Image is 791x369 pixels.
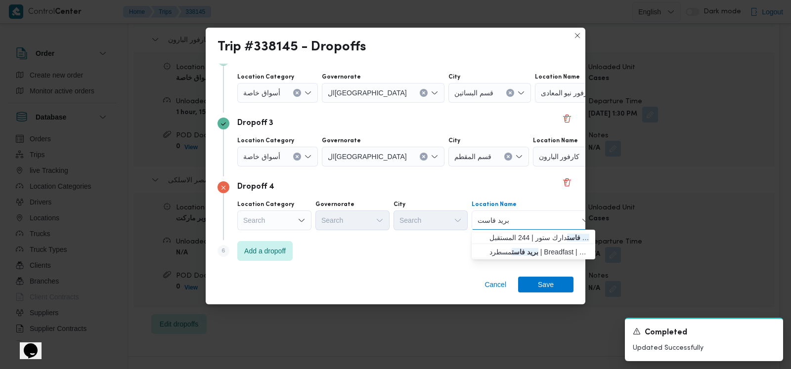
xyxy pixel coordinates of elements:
[243,87,280,98] span: أسواق خاصة
[571,30,583,41] button: Closes this modal window
[304,89,312,97] button: Open list of options
[633,343,775,353] p: Updated Successfully
[454,87,493,98] span: قسم البساتين
[561,113,573,124] button: Delete
[535,73,580,81] label: Location Name
[489,232,589,244] span: دارك ستور | 244 المستقبل | null
[237,201,294,208] label: Location Category
[515,153,523,161] button: Open list of options
[504,153,512,161] button: Clear input
[454,216,462,224] button: Open list of options
[237,137,294,145] label: Location Category
[420,89,428,97] button: Clear input
[506,89,514,97] button: Clear input
[376,216,384,224] button: Open list of options
[315,201,354,208] label: Governorate
[244,245,286,257] span: Add a dropoff
[541,87,593,98] span: كارفور نيو المعادى
[448,137,460,145] label: City
[328,151,407,162] span: ال[GEOGRAPHIC_DATA]
[518,277,573,292] button: Save
[298,216,306,224] button: Open list of options
[454,151,491,162] span: قسم المقطم
[10,329,42,359] iframe: chat widget
[472,230,595,244] button: بريد فاست دارك ستور | 244 المستقبل | null
[420,153,428,161] button: Clear input
[328,87,407,98] span: ال[GEOGRAPHIC_DATA]
[484,279,506,290] span: Cancel
[567,234,594,242] mark: بريد فاست
[220,121,226,127] svg: Step 4 is complete
[221,248,225,254] span: 6
[481,277,510,292] button: Cancel
[448,73,460,81] label: City
[489,246,589,258] span: مسطرد | Breadfast | عرب الحصن
[322,73,361,81] label: Governorate
[237,181,274,193] p: Dropoff 4
[304,153,312,161] button: Open list of options
[293,153,301,161] button: Clear input
[472,244,595,258] button: بريد فاست مسطرد | Breadfast | عرب الحصن
[237,241,293,261] button: Add a dropoff
[394,201,405,208] label: City
[512,248,538,256] mark: بريد فاست
[533,137,578,145] label: Location Name
[581,216,589,224] button: Close list of options
[472,201,517,208] label: Location Name
[218,40,366,55] div: Trip #338145 - Dropoffs
[431,153,439,161] button: Open list of options
[633,327,775,339] div: Notification
[539,151,580,162] span: كارفور البارون
[561,176,573,188] button: Delete
[237,73,294,81] label: Location Category
[293,89,301,97] button: Clear input
[645,327,687,339] span: Completed
[237,118,273,129] p: Dropoff 3
[322,137,361,145] label: Governorate
[517,89,525,97] button: Open list of options
[220,185,226,191] svg: Step 5 has errors
[431,89,439,97] button: Open list of options
[243,151,280,162] span: أسواق خاصة
[538,277,554,292] span: Save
